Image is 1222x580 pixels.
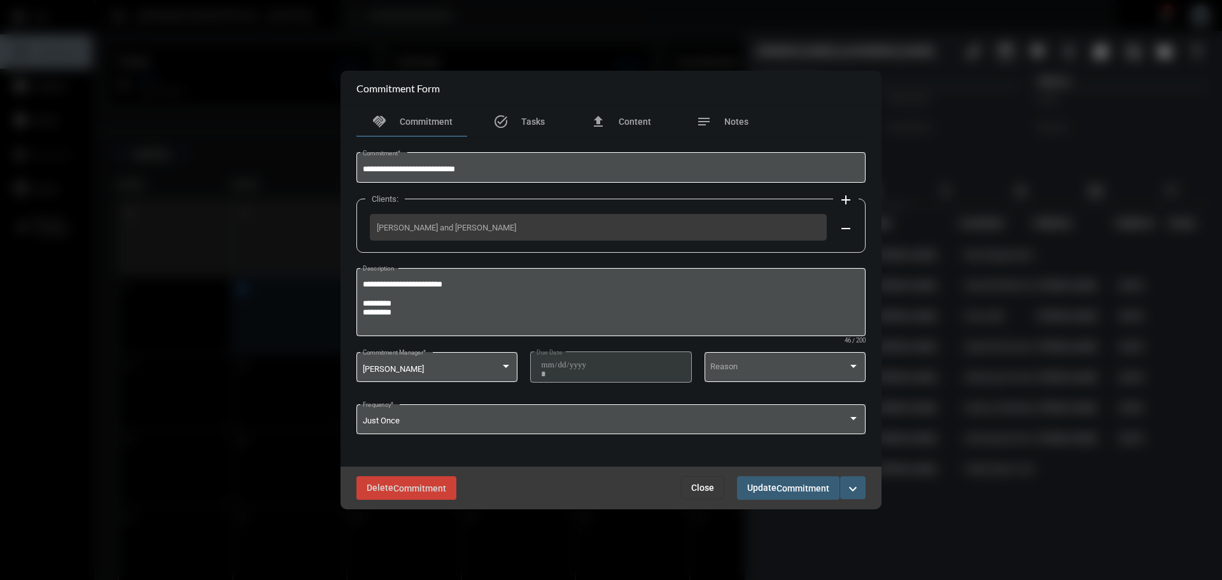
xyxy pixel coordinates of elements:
mat-icon: file_upload [591,114,606,129]
span: [PERSON_NAME] and [PERSON_NAME] [377,223,820,232]
label: Clients: [365,194,405,204]
button: Close [681,476,724,499]
button: DeleteCommitment [356,476,456,500]
mat-icon: notes [696,114,712,129]
mat-icon: handshake [372,114,387,129]
span: Commitment [393,483,446,493]
span: Update [747,483,829,493]
span: Content [619,117,651,127]
mat-hint: 46 / 200 [845,337,866,344]
span: Delete [367,483,446,493]
button: UpdateCommitment [737,476,839,500]
mat-icon: add [838,192,853,208]
h2: Commitment Form [356,82,440,94]
span: Just Once [363,416,400,425]
mat-icon: expand_more [845,481,860,497]
mat-icon: task_alt [493,114,509,129]
span: Tasks [521,117,545,127]
span: Commitment [776,483,829,493]
span: Commitment [400,117,453,127]
mat-icon: remove [838,221,853,236]
span: Close [691,483,714,493]
span: [PERSON_NAME] [363,364,424,374]
span: Notes [724,117,748,127]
